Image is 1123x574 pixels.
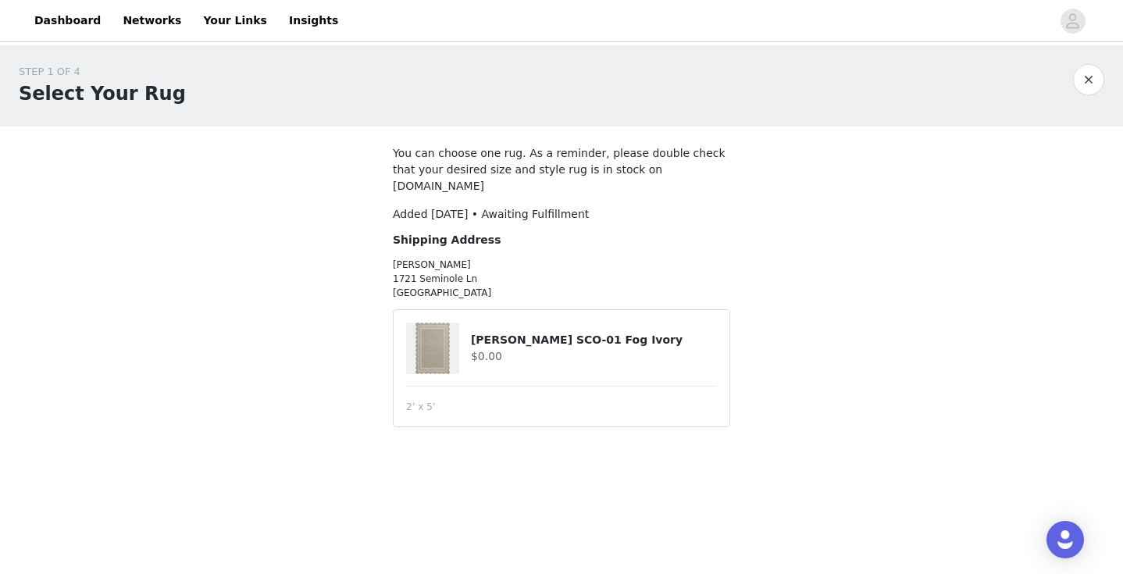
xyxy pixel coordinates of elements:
[19,80,186,108] h1: Select Your Rug
[393,258,730,300] p: [PERSON_NAME] 1721 Seminole Ln [GEOGRAPHIC_DATA]
[1046,521,1084,558] div: Open Intercom Messenger
[19,64,186,80] div: STEP 1 OF 4
[393,208,589,220] span: Added [DATE] • Awaiting Fulfillment
[406,400,436,414] span: 2’ x 5’
[194,3,276,38] a: Your Links
[471,332,717,348] h4: [PERSON_NAME] SCO-01 Fog Ivory
[1065,9,1080,34] div: avatar
[393,232,730,248] h4: Shipping Address
[25,3,110,38] a: Dashboard
[113,3,191,38] a: Networks
[393,145,730,194] p: You can choose one rug. As a reminder, please double check that your desired size and style rug i...
[471,348,717,365] h4: $0.00
[280,3,348,38] a: Insights
[415,323,451,374] img: Scottie SCO-01 Fog Ivory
